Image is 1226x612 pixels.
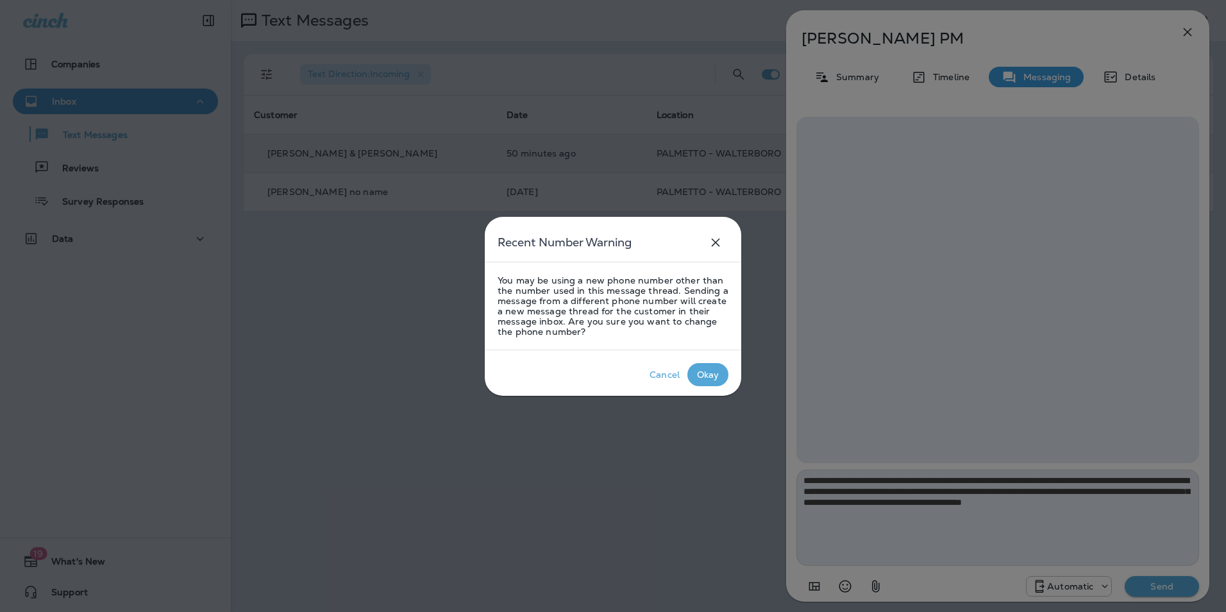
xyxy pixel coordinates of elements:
[650,370,680,380] div: Cancel
[697,370,719,380] div: Okay
[498,275,728,337] p: You may be using a new phone number other than the number used in this message thread. Sending a ...
[687,363,728,386] button: Okay
[498,232,632,253] h5: Recent Number Warning
[642,363,687,386] button: Cancel
[703,230,728,255] button: close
